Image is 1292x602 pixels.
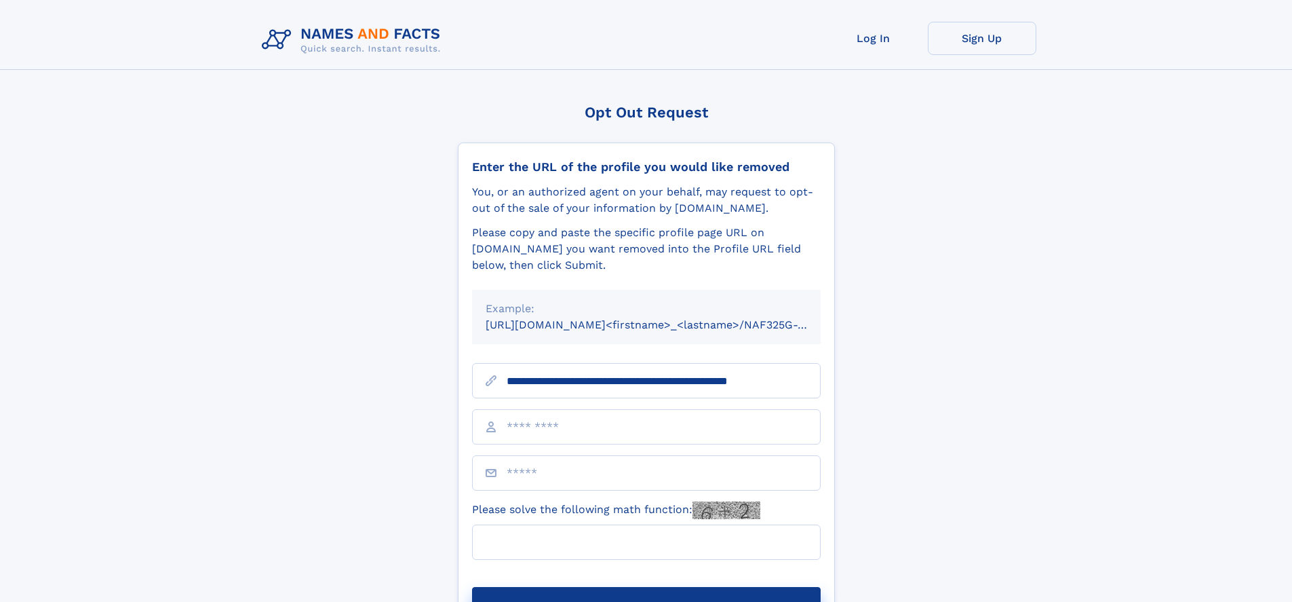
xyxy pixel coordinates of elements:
[472,159,821,174] div: Enter the URL of the profile you would like removed
[256,22,452,58] img: Logo Names and Facts
[486,301,807,317] div: Example:
[486,318,846,331] small: [URL][DOMAIN_NAME]<firstname>_<lastname>/NAF325G-xxxxxxxx
[472,225,821,274] div: Please copy and paste the specific profile page URL on [DOMAIN_NAME] you want removed into the Pr...
[472,184,821,217] div: You, or an authorized agent on your behalf, may request to opt-out of the sale of your informatio...
[472,502,760,519] label: Please solve the following math function:
[819,22,928,55] a: Log In
[928,22,1036,55] a: Sign Up
[458,104,835,121] div: Opt Out Request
